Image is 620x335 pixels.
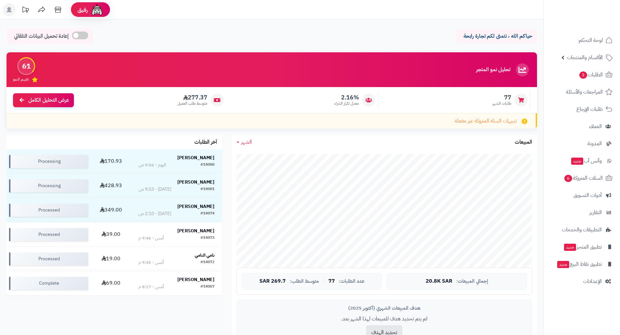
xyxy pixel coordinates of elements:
span: طلبات الشهر [492,101,511,106]
a: المراجعات والأسئلة [548,84,616,100]
div: #14067 [200,284,214,290]
td: 69.00 [91,271,131,295]
div: أمس - 8:17 م [138,284,164,290]
span: جديد [557,261,569,268]
a: التقارير [548,205,616,220]
a: تحديثات المنصة [17,3,34,18]
div: [DATE] - 9:53 ص [138,186,171,193]
span: رفيق [77,6,88,14]
div: #14072 [200,259,214,266]
div: Processed [9,252,88,265]
p: لم يتم تحديد هدف للمبيعات لهذا الشهر بعد. [242,315,527,323]
td: 170.93 [91,149,131,174]
span: 2.16% [334,94,359,101]
td: 19.00 [91,247,131,271]
a: تطبيق المتجرجديد [548,239,616,255]
span: إجمالي المبيعات: [456,278,488,284]
span: المدونة [587,139,602,148]
a: الإعدادات [548,274,616,289]
img: logo-2.png [576,16,614,30]
span: أدوات التسويق [573,191,602,200]
span: متوسط طلب العميل [177,101,207,106]
span: التطبيقات والخدمات [562,225,602,234]
a: العملاء [548,119,616,134]
span: 6 [564,175,572,182]
span: معدل تكرار الشراء [334,101,359,106]
div: #14074 [200,211,214,217]
p: حياكم الله ، نتمنى لكم تجارة رابحة [461,32,532,40]
div: Processing [9,179,88,192]
a: لوحة التحكم [548,32,616,48]
span: وآتس آب [571,156,602,165]
span: 3 [579,71,587,79]
div: اليوم - 9:56 ص [138,162,166,168]
a: وآتس آبجديد [548,153,616,169]
div: أمس - 9:46 م [138,235,164,241]
div: أمس - 9:45 م [138,259,164,266]
span: الشهر [241,138,252,146]
span: طلبات الإرجاع [576,105,603,114]
div: Processing [9,155,88,168]
strong: [PERSON_NAME] [177,179,214,186]
span: تطبيق نقاط البيع [557,260,602,269]
a: الطلبات3 [548,67,616,83]
span: العملاء [589,122,602,131]
h3: آخر الطلبات [194,139,217,145]
div: هدف المبيعات الشهري (أكتوبر 2025) [242,305,527,312]
strong: [PERSON_NAME] [177,227,214,234]
span: الأقسام والمنتجات [567,53,603,62]
a: طلبات الإرجاع [548,101,616,117]
strong: [PERSON_NAME] [177,276,214,283]
strong: نامي النامي [195,252,214,259]
span: الطلبات [579,70,603,79]
span: الإعدادات [583,277,602,286]
span: 20.8K SAR [426,278,452,284]
strong: [PERSON_NAME] [177,203,214,210]
span: عرض التحليل الكامل [28,97,69,104]
a: عرض التحليل الكامل [13,93,74,107]
a: الشهر [237,138,252,146]
a: تطبيق نقاط البيعجديد [548,256,616,272]
span: لوحة التحكم [579,36,603,45]
span: 277.37 [177,94,207,101]
span: إعادة تحميل البيانات التلقائي [14,32,69,40]
span: 269.7 SAR [259,278,286,284]
span: جديد [564,244,576,251]
td: 428.93 [91,174,131,198]
div: #14080 [200,162,214,168]
strong: [PERSON_NAME] [177,154,214,161]
span: تقييم النمو [13,77,29,82]
span: السلات المتروكة [564,174,603,183]
span: 77 [492,94,511,101]
td: 39.00 [91,223,131,247]
span: متوسط الطلب: [290,278,319,284]
h3: المبيعات [515,139,532,145]
span: عدد الطلبات: [339,278,365,284]
h3: تحليل نمو المتجر [476,67,510,73]
span: تطبيق المتجر [563,242,602,251]
img: ai-face.png [90,3,103,16]
div: Processed [9,204,88,217]
td: 349.00 [91,198,131,222]
span: 77 [328,278,335,284]
div: #14073 [200,235,214,241]
a: السلات المتروكة6 [548,170,616,186]
div: #14081 [200,186,214,193]
a: المدونة [548,136,616,151]
span: | [323,279,324,284]
span: التقارير [589,208,602,217]
a: أدوات التسويق [548,187,616,203]
span: تنبيهات السلة المتروكة غير مفعلة [455,117,517,125]
span: جديد [571,158,583,165]
div: [DATE] - 2:10 ص [138,211,171,217]
div: Processed [9,228,88,241]
span: المراجعات والأسئلة [566,87,603,97]
div: Complete [9,277,88,290]
a: التطبيقات والخدمات [548,222,616,238]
